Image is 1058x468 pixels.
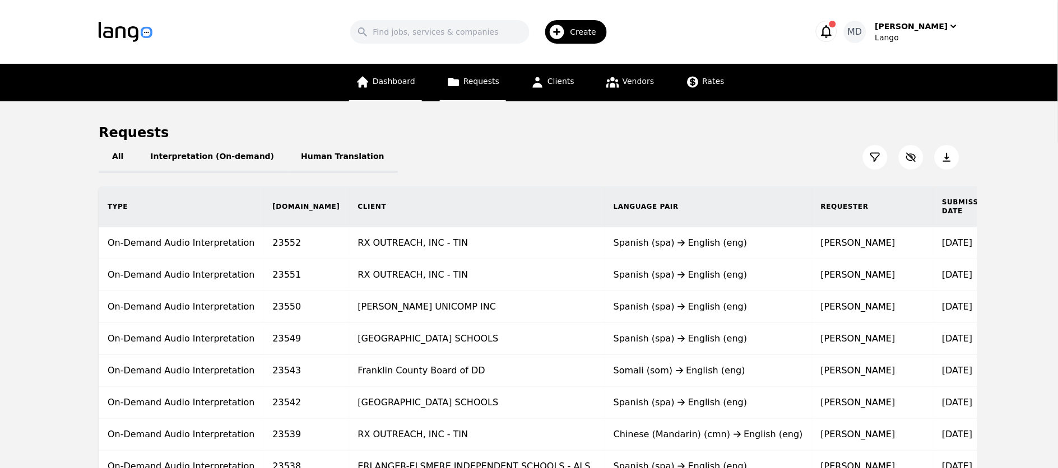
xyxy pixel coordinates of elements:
div: Somali (som) English (eng) [614,364,803,377]
td: [PERSON_NAME] [812,419,934,451]
th: Language Pair [605,186,812,227]
div: Spanish (spa) English (eng) [614,268,803,282]
button: Export Jobs [935,145,959,170]
time: [DATE] [943,269,973,280]
td: On-Demand Audio Interpretation [99,291,264,323]
div: Spanish (spa) English (eng) [614,236,803,250]
a: Clients [524,64,581,101]
div: Spanish (spa) English (eng) [614,332,803,345]
h1: Requests [99,124,169,142]
span: Clients [547,77,574,86]
span: Dashboard [373,77,415,86]
td: Franklin County Board of DD [349,355,605,387]
span: MD [848,25,862,39]
td: 23550 [264,291,349,323]
span: Vendors [623,77,654,86]
td: [PERSON_NAME] [812,323,934,355]
th: Submission Date [934,186,1003,227]
th: Type [99,186,264,227]
button: Customize Column View [899,145,924,170]
td: [PERSON_NAME] [812,291,934,323]
td: [PERSON_NAME] [812,355,934,387]
td: 23551 [264,259,349,291]
a: Vendors [599,64,661,101]
time: [DATE] [943,365,973,376]
td: On-Demand Audio Interpretation [99,387,264,419]
div: Lango [875,32,959,43]
th: Client [349,186,605,227]
button: Interpretation (On-demand) [137,142,287,173]
time: [DATE] [943,237,973,248]
button: Create [530,16,614,48]
button: Human Translation [287,142,398,173]
button: All [99,142,137,173]
td: On-Demand Audio Interpretation [99,355,264,387]
img: Logo [99,22,152,42]
time: [DATE] [943,429,973,439]
a: Dashboard [349,64,422,101]
td: On-Demand Audio Interpretation [99,323,264,355]
button: Filter [863,145,888,170]
div: Spanish (spa) English (eng) [614,396,803,409]
td: 23542 [264,387,349,419]
time: [DATE] [943,301,973,312]
td: 23539 [264,419,349,451]
td: [PERSON_NAME] UNICOMP INC [349,291,605,323]
td: On-Demand Audio Interpretation [99,259,264,291]
td: RX OUTREACH, INC - TIN [349,259,605,291]
a: Requests [440,64,506,101]
div: Spanish (spa) English (eng) [614,300,803,313]
td: [GEOGRAPHIC_DATA] SCHOOLS [349,387,605,419]
td: 23552 [264,227,349,259]
div: [PERSON_NAME] [875,21,948,32]
span: Rates [703,77,725,86]
time: [DATE] [943,397,973,408]
th: Requester [812,186,934,227]
td: [PERSON_NAME] [812,387,934,419]
td: 23549 [264,323,349,355]
td: [GEOGRAPHIC_DATA] SCHOOLS [349,323,605,355]
div: Chinese (Mandarin) (cmn) English (eng) [614,428,803,441]
td: On-Demand Audio Interpretation [99,227,264,259]
td: [PERSON_NAME] [812,227,934,259]
span: Requests [463,77,499,86]
td: RX OUTREACH, INC - TIN [349,419,605,451]
td: 23543 [264,355,349,387]
time: [DATE] [943,333,973,344]
td: On-Demand Audio Interpretation [99,419,264,451]
td: [PERSON_NAME] [812,259,934,291]
button: MD[PERSON_NAME]Lango [844,21,959,43]
td: RX OUTREACH, INC - TIN [349,227,605,259]
th: [DOMAIN_NAME] [264,186,349,227]
span: Create [570,26,605,38]
a: Rates [679,64,731,101]
input: Find jobs, services & companies [350,20,530,44]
